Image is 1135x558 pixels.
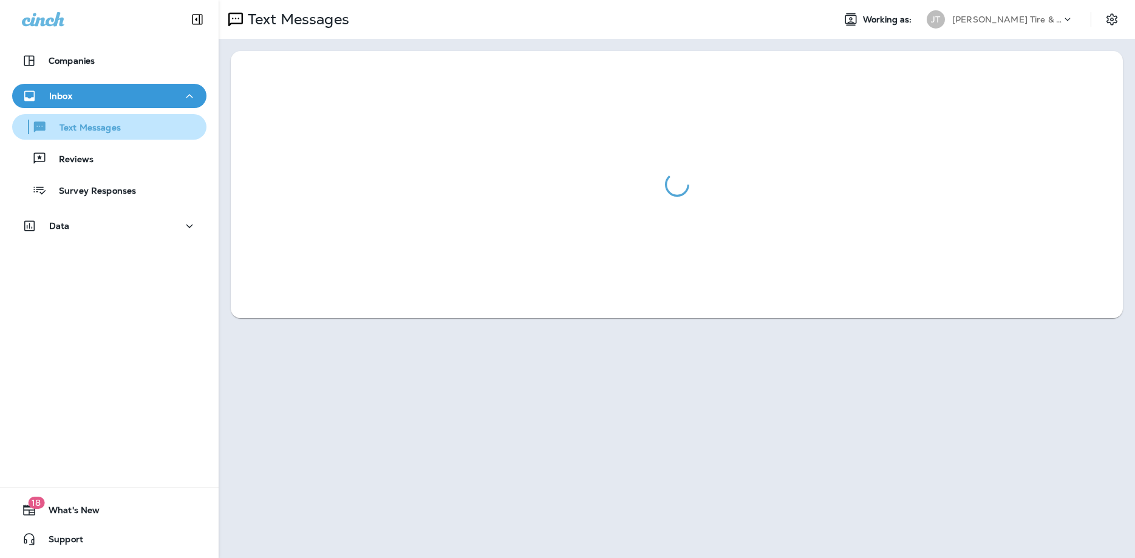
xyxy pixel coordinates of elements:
span: 18 [28,497,44,509]
p: Text Messages [243,10,349,29]
button: Support [12,527,206,551]
p: Reviews [47,154,94,166]
button: Companies [12,49,206,73]
button: Text Messages [12,114,206,140]
button: Inbox [12,84,206,108]
button: Collapse Sidebar [180,7,214,32]
span: Support [36,534,83,549]
button: 18What's New [12,498,206,522]
p: [PERSON_NAME] Tire & Auto [952,15,1062,24]
p: Inbox [49,91,72,101]
span: Working as: [863,15,915,25]
button: Survey Responses [12,177,206,203]
button: Settings [1101,9,1123,30]
span: What's New [36,505,100,520]
p: Survey Responses [47,186,136,197]
button: Data [12,214,206,238]
p: Text Messages [47,123,121,134]
button: Reviews [12,146,206,171]
p: Companies [49,56,95,66]
p: Data [49,221,70,231]
div: JT [927,10,945,29]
